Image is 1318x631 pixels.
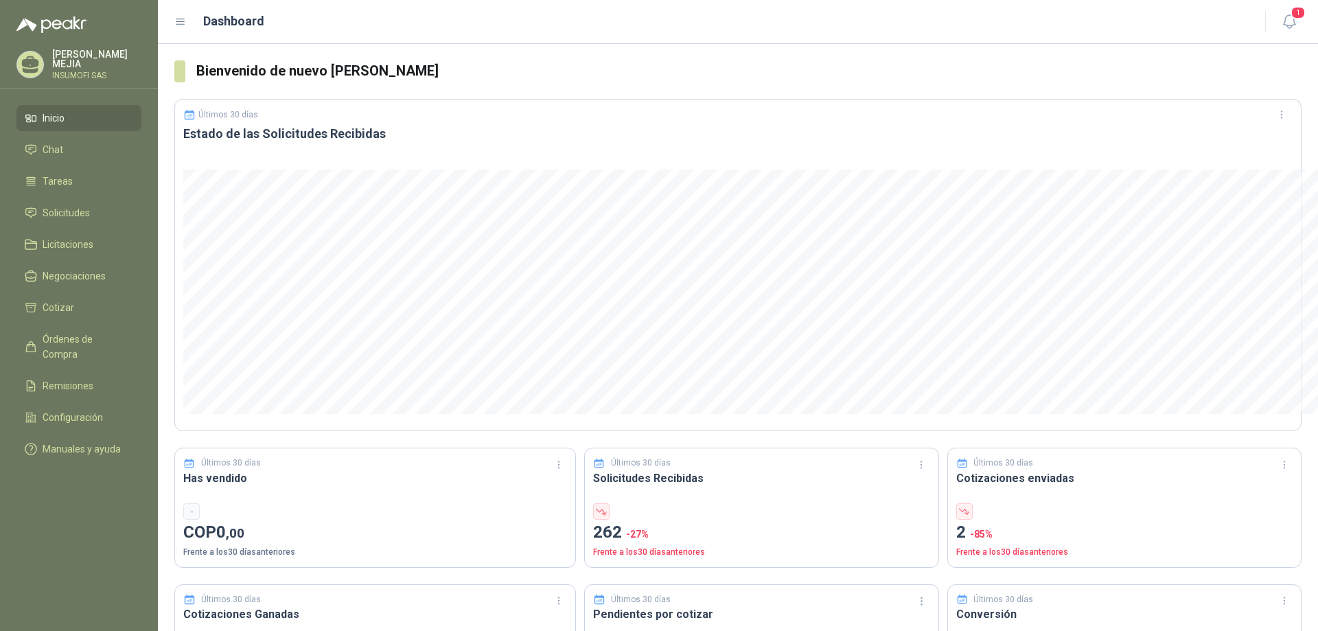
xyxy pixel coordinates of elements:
p: Últimos 30 días [198,110,258,119]
button: 1 [1277,10,1302,34]
p: Últimos 30 días [201,457,261,470]
h3: Pendientes por cotizar [593,606,930,623]
p: Últimos 30 días [973,457,1033,470]
span: -27 % [626,529,649,540]
p: Frente a los 30 días anteriores [956,546,1293,559]
p: Últimos 30 días [201,593,261,606]
p: Últimos 30 días [611,457,671,470]
h3: Estado de las Solicitudes Recibidas [183,126,1293,142]
h1: Dashboard [203,12,264,31]
h3: Has vendido [183,470,567,487]
span: Solicitudes [43,205,90,220]
a: Órdenes de Compra [16,326,141,367]
span: Chat [43,142,63,157]
span: ,00 [226,525,244,541]
span: Configuración [43,410,103,425]
h3: Solicitudes Recibidas [593,470,930,487]
span: Manuales y ayuda [43,441,121,457]
p: 262 [593,520,930,546]
a: Negociaciones [16,263,141,289]
span: Cotizar [43,300,74,315]
a: Cotizar [16,295,141,321]
span: Remisiones [43,378,93,393]
a: Inicio [16,105,141,131]
p: Últimos 30 días [973,593,1033,606]
span: Tareas [43,174,73,189]
a: Configuración [16,404,141,431]
p: [PERSON_NAME] MEJIA [52,49,141,69]
p: Frente a los 30 días anteriores [183,546,567,559]
a: Licitaciones [16,231,141,257]
span: Negociaciones [43,268,106,284]
h3: Conversión [956,606,1293,623]
a: Solicitudes [16,200,141,226]
p: COP [183,520,567,546]
h3: Cotizaciones enviadas [956,470,1293,487]
span: 0 [216,523,244,542]
p: Frente a los 30 días anteriores [593,546,930,559]
span: Órdenes de Compra [43,332,128,362]
span: 1 [1291,6,1306,19]
a: Manuales y ayuda [16,436,141,462]
a: Tareas [16,168,141,194]
p: INSUMOFI SAS [52,71,141,80]
p: Últimos 30 días [611,593,671,606]
img: Logo peakr [16,16,86,33]
span: Licitaciones [43,237,93,252]
span: -85 % [970,529,993,540]
h3: Cotizaciones Ganadas [183,606,567,623]
span: Inicio [43,111,65,126]
p: 2 [956,520,1293,546]
div: - [183,503,200,520]
a: Remisiones [16,373,141,399]
a: Chat [16,137,141,163]
h3: Bienvenido de nuevo [PERSON_NAME] [196,60,1302,82]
